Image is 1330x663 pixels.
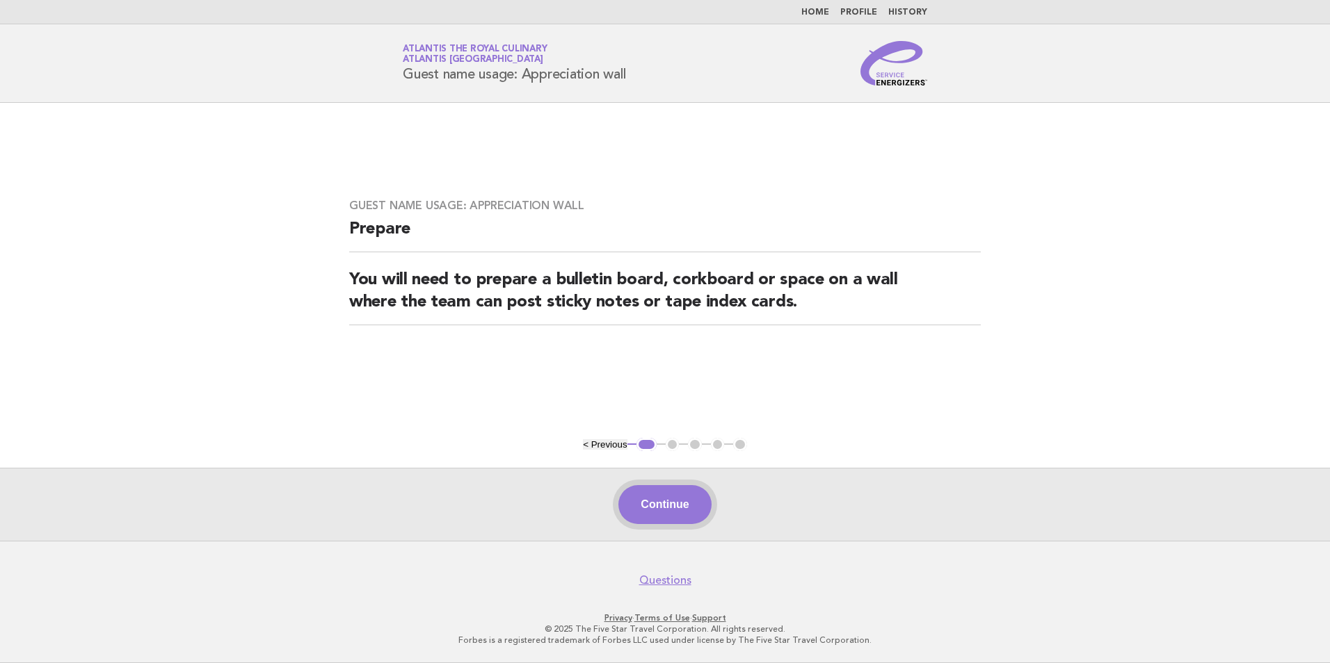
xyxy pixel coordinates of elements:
h1: Guest name usage: Appreciation wall [403,45,625,81]
p: © 2025 The Five Star Travel Corporation. All rights reserved. [239,623,1091,635]
img: Service Energizers [860,41,927,85]
a: Privacy [604,613,632,623]
p: · · [239,612,1091,623]
a: Profile [840,8,877,17]
h2: Prepare [349,218,981,252]
a: Home [801,8,829,17]
span: Atlantis [GEOGRAPHIC_DATA] [403,56,543,65]
button: < Previous [583,439,627,450]
a: History [888,8,927,17]
a: Terms of Use [634,613,690,623]
h3: Guest name usage: Appreciation wall [349,199,981,213]
a: Support [692,613,726,623]
a: Atlantis the Royal CulinaryAtlantis [GEOGRAPHIC_DATA] [403,44,547,64]
p: Forbes is a registered trademark of Forbes LLC used under license by The Five Star Travel Corpora... [239,635,1091,646]
a: Questions [639,573,691,587]
button: 1 [636,438,657,452]
h2: You will need to prepare a bulletin board, corkboard or space on a wall where the team can post s... [349,269,981,325]
button: Continue [618,485,711,524]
